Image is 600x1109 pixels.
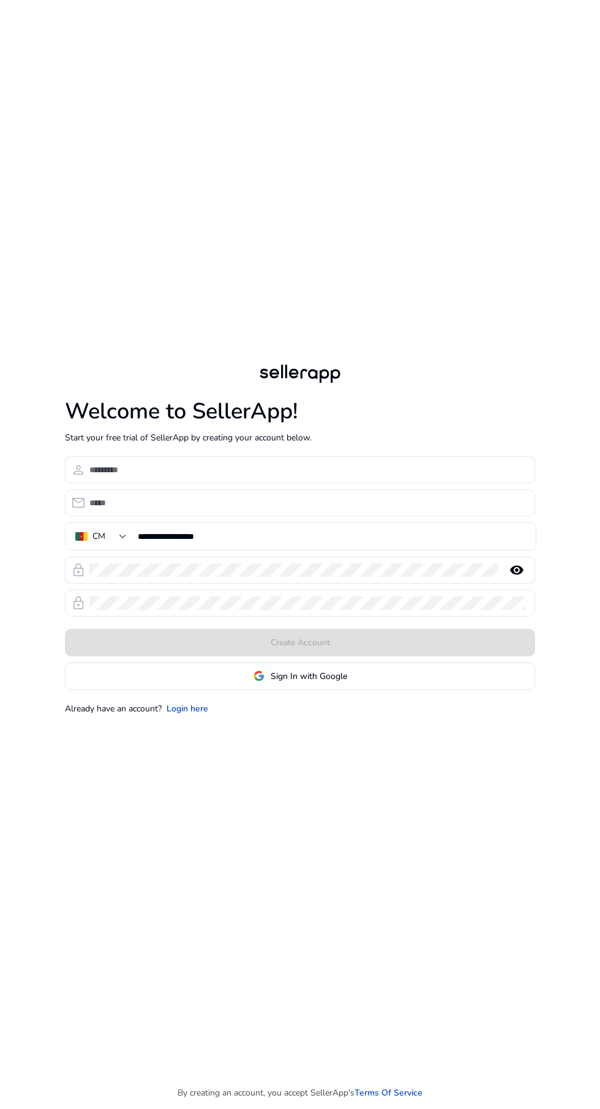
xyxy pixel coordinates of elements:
span: email [71,495,86,510]
span: Sign In with Google [271,670,347,683]
button: Sign In with Google [65,662,535,690]
a: Login here [167,702,208,715]
h1: Welcome to SellerApp! [65,398,535,425]
p: Already have an account? [65,702,162,715]
div: CM [92,530,105,543]
span: lock [71,563,86,577]
span: lock [71,596,86,610]
span: person [71,462,86,477]
mat-icon: remove_red_eye [502,563,531,577]
img: google-logo.svg [253,670,264,681]
p: Start your free trial of SellerApp by creating your account below. [65,431,535,444]
a: Terms Of Service [354,1086,422,1099]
